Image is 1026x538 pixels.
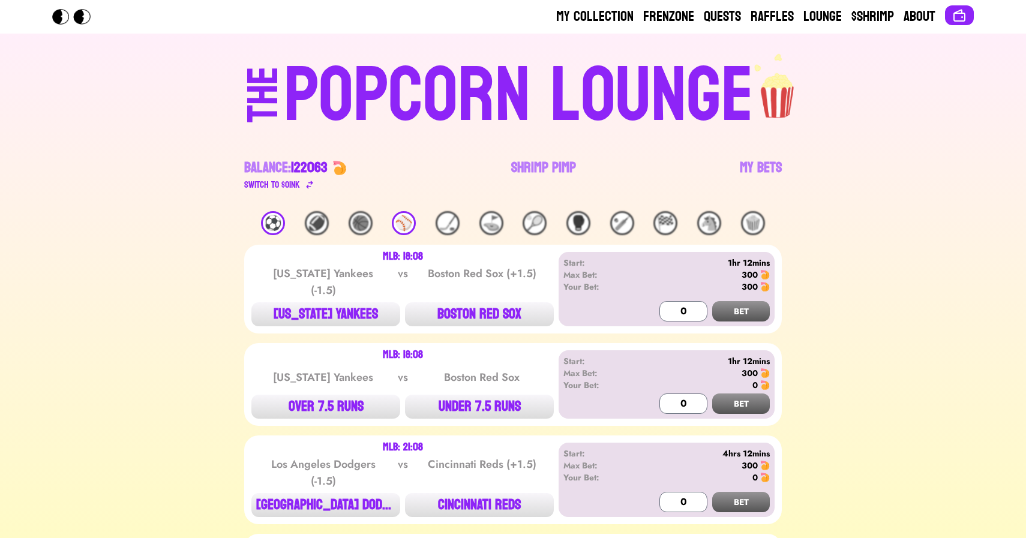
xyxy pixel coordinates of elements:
a: About [904,7,935,26]
img: 🍤 [760,473,770,482]
img: 🍤 [332,161,347,175]
div: 1hr 12mins [632,355,770,367]
div: vs [395,265,410,299]
div: Your Bet: [563,281,632,293]
div: Cincinnati Reds (+1.5) [421,456,542,489]
div: Start: [563,447,632,459]
div: Max Bet: [563,459,632,471]
button: OVER 7.5 RUNS [251,395,400,419]
a: My Bets [740,158,782,192]
a: My Collection [556,7,634,26]
img: 🍤 [760,380,770,390]
div: ⛳️ [479,211,503,235]
a: Raffles [751,7,794,26]
button: CINCINNATI REDS [405,493,554,517]
div: MLB: 21:08 [383,443,423,452]
img: Connect wallet [952,8,967,23]
span: 122063 [291,155,328,181]
div: POPCORN LOUNGE [284,58,754,134]
div: 300 [742,367,758,379]
button: BOSTON RED SOX [405,302,554,326]
div: MLB: 18:08 [383,252,423,262]
img: popcorn [754,53,803,120]
div: vs [395,456,410,489]
div: 🏈 [305,211,329,235]
img: Popcorn [52,9,100,25]
a: Frenzone [643,7,694,26]
div: Start: [563,257,632,269]
div: 🏒 [436,211,460,235]
div: 4hrs 12mins [632,447,770,459]
button: [US_STATE] YANKEES [251,302,400,326]
div: Your Bet: [563,471,632,483]
button: [GEOGRAPHIC_DATA] DODG... [251,493,400,517]
div: Max Bet: [563,367,632,379]
div: 🏀 [349,211,373,235]
a: Shrimp Pimp [511,158,576,192]
div: Start: [563,355,632,367]
div: 300 [742,459,758,471]
img: 🍤 [760,270,770,279]
div: 300 [742,269,758,281]
button: BET [712,301,770,321]
div: THE [242,67,285,146]
img: 🍤 [760,461,770,470]
img: 🍤 [760,282,770,291]
img: 🍤 [760,368,770,378]
div: Your Bet: [563,379,632,391]
div: Max Bet: [563,269,632,281]
div: 0 [752,379,758,391]
div: ⚽️ [261,211,285,235]
div: 🥊 [566,211,590,235]
div: 🍿 [741,211,765,235]
a: Lounge [803,7,842,26]
div: 1hr 12mins [632,257,770,269]
a: THEPOPCORN LOUNGEpopcorn [143,53,883,134]
div: Boston Red Sox [421,369,542,386]
div: 🎾 [523,211,547,235]
div: vs [395,369,410,386]
div: Balance: [244,158,328,178]
div: 🏏 [610,211,634,235]
div: Switch to $ OINK [244,178,300,192]
button: BET [712,393,770,414]
div: 300 [742,281,758,293]
div: 🏁 [653,211,677,235]
div: Los Angeles Dodgers (-1.5) [263,456,384,489]
div: 0 [752,471,758,483]
div: MLB: 18:08 [383,350,423,360]
button: UNDER 7.5 RUNS [405,395,554,419]
div: 🐴 [697,211,721,235]
a: $Shrimp [851,7,894,26]
a: Quests [704,7,741,26]
button: BET [712,492,770,512]
div: Boston Red Sox (+1.5) [421,265,542,299]
div: [US_STATE] Yankees [263,369,384,386]
div: [US_STATE] Yankees (-1.5) [263,265,384,299]
div: ⚾️ [392,211,416,235]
